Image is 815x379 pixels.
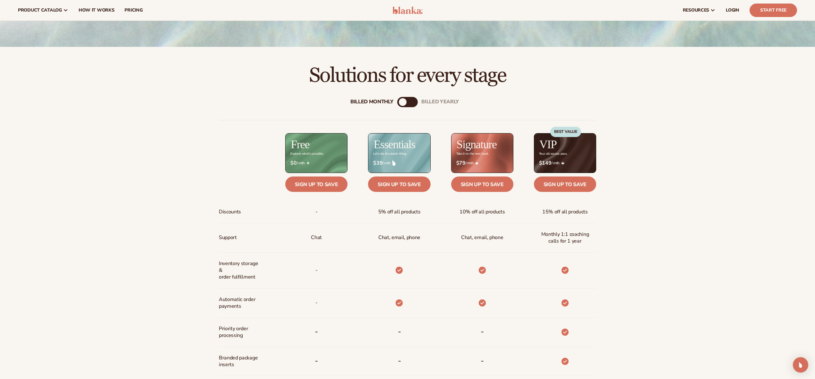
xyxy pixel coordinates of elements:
img: free_bg.png [286,134,347,173]
span: / mth [290,160,342,166]
span: Priority order processing [219,323,262,341]
h2: Essentials [373,139,415,150]
a: Sign up to save [285,177,347,192]
span: How It Works [79,8,115,13]
span: product catalog [18,8,62,13]
img: Star_6.png [475,162,478,165]
div: Let’s do the damn thing. [373,152,407,156]
div: Open Intercom Messenger [793,357,808,373]
div: BEST VALUE [550,127,581,137]
a: Sign up to save [451,177,513,192]
b: - [398,326,401,337]
span: 10% off all products [459,206,505,218]
span: Discounts [219,206,241,218]
b: - [315,356,318,366]
div: Billed Monthly [350,99,393,105]
div: billed Yearly [421,99,459,105]
span: - [315,206,318,218]
img: Signature_BG_eeb718c8-65ac-49e3-a4e5-327c6aa73146.jpg [451,134,513,173]
p: Chat [311,232,322,244]
b: - [481,356,484,366]
a: Sign up to save [534,177,596,192]
h2: Signature [457,139,497,150]
span: / mth [456,160,508,166]
h2: Free [291,139,309,150]
span: / mth [373,160,425,166]
h2: Solutions for every stage [18,65,797,86]
span: LOGIN [726,8,739,13]
p: Chat, email, phone [378,232,420,244]
b: - [398,356,401,366]
span: pricing [124,8,142,13]
img: Free_Icon_bb6e7c7e-73f8-44bd-8ed0-223ea0fc522e.png [306,161,310,165]
span: Chat, email, phone [461,232,503,244]
div: Take it to the next level. [456,152,489,156]
span: - [315,264,318,276]
img: logo [392,6,423,14]
div: Explore what's possible. [290,152,323,156]
span: / mth [539,160,591,166]
span: Branded package inserts [219,352,262,371]
strong: $149 [539,160,552,166]
strong: $79 [456,160,466,166]
img: VIP_BG_199964bd-3653-43bc-8a67-789d2d7717b9.jpg [534,134,596,173]
b: - [481,326,484,337]
a: Sign up to save [368,177,430,192]
span: Automatic order payments [219,294,262,312]
img: drop.png [392,160,396,166]
span: Inventory storage & order fulfillment [219,258,262,283]
span: 15% off all products [542,206,588,218]
span: - [315,297,318,309]
strong: $39 [373,160,382,166]
div: Your all-access pass. [539,152,567,156]
span: 5% off all products [378,206,421,218]
strong: $0 [290,160,296,166]
b: - [315,326,318,337]
h2: VIP [539,139,557,150]
span: Support [219,232,237,244]
span: resources [683,8,709,13]
img: Essentials_BG_9050f826-5aa9-47d9-a362-757b82c62641.jpg [368,134,430,173]
span: Monthly 1:1 coaching calls for 1 year [539,228,591,247]
a: Start Free [750,4,797,17]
